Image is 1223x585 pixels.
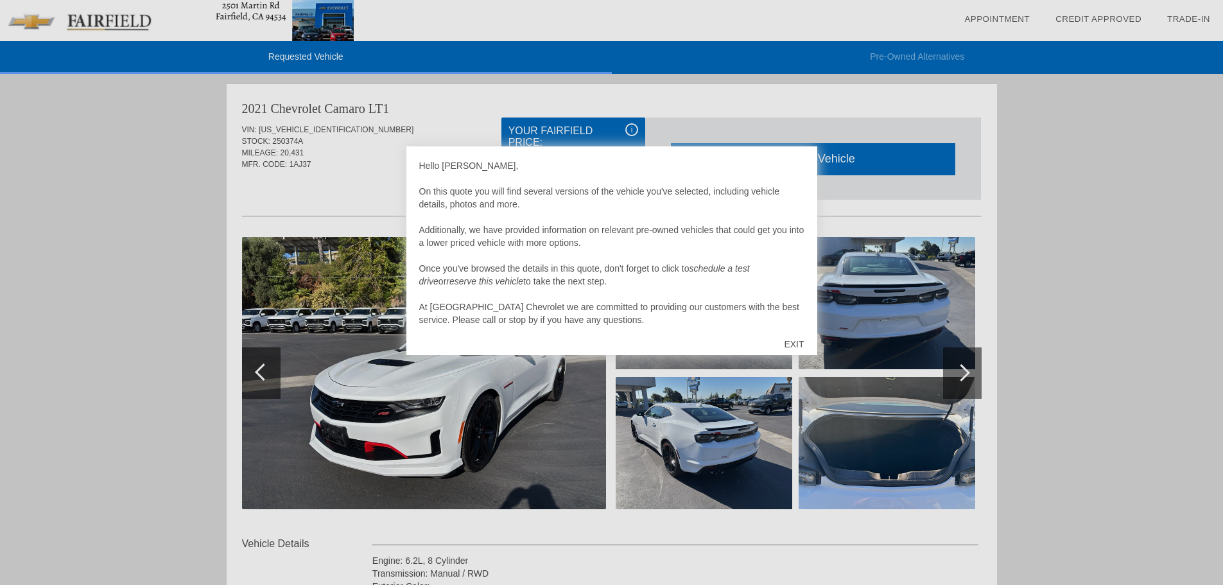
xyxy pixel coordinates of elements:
a: Credit Approved [1055,14,1141,24]
em: schedule a test drive [419,263,750,286]
div: EXIT [771,325,817,363]
a: Appointment [964,14,1030,24]
em: reserve this vehicle [446,276,523,286]
a: Trade-In [1167,14,1210,24]
div: Hello [PERSON_NAME], On this quote you will find several versions of the vehicle you've selected,... [419,159,804,326]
